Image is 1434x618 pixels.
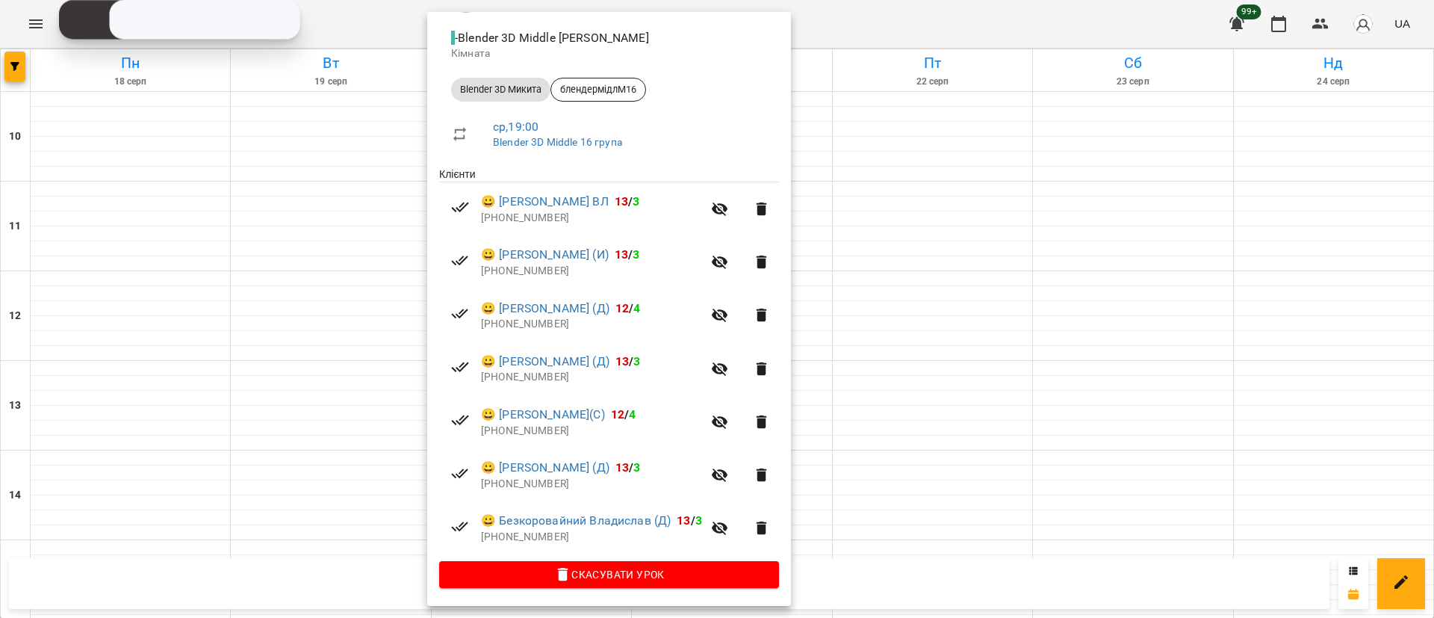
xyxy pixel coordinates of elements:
[615,301,641,315] b: /
[633,354,640,368] span: 3
[451,465,469,483] svg: Візит сплачено
[481,300,609,318] a: 😀 [PERSON_NAME] (Д)
[481,459,609,477] a: 😀 [PERSON_NAME] (Д)
[633,194,639,208] span: 3
[615,354,641,368] b: /
[615,194,640,208] b: /
[493,136,622,148] a: Blender 3D Middle 16 група
[451,518,469,536] svg: Візит сплачено
[633,460,640,475] span: 3
[481,530,702,545] p: [PHONE_NUMBER]
[481,477,702,492] p: [PHONE_NUMBER]
[451,358,469,376] svg: Візит сплачено
[451,46,767,61] p: Кімната
[481,406,605,424] a: 😀 [PERSON_NAME](С)
[481,353,609,371] a: 😀 [PERSON_NAME] (Д)
[615,354,629,368] span: 13
[615,247,628,262] span: 13
[615,301,629,315] span: 12
[439,167,779,561] ul: Клієнти
[677,513,702,528] b: /
[481,317,702,332] p: [PHONE_NUMBER]
[481,424,702,439] p: [PHONE_NUMBER]
[481,370,702,385] p: [PHONE_NUMBER]
[615,460,629,475] span: 13
[615,460,641,475] b: /
[481,512,671,530] a: 😀 Безкоровайний Владислав (Д)
[451,566,767,584] span: Скасувати Урок
[615,247,640,262] b: /
[481,211,702,226] p: [PHONE_NUMBER]
[550,78,646,102] div: блендермідлМ16
[551,83,645,96] span: блендермідлМ16
[615,194,628,208] span: 13
[629,407,636,421] span: 4
[481,246,609,264] a: 😀 [PERSON_NAME] (И)
[633,247,639,262] span: 3
[451,31,652,45] span: - Blender 3D Middle [PERSON_NAME]
[481,264,702,279] p: [PHONE_NUMBER]
[611,407,636,421] b: /
[451,411,469,429] svg: Візит сплачено
[481,193,609,211] a: 😀 [PERSON_NAME] ВЛ
[439,561,779,588] button: Скасувати Урок
[451,83,550,96] span: Blender 3D Микита
[695,513,702,528] span: 3
[493,120,538,134] a: ср , 19:00
[451,252,469,270] svg: Візит сплачено
[677,513,690,528] span: 13
[611,407,624,421] span: 12
[451,305,469,323] svg: Візит сплачено
[451,198,469,216] svg: Візит сплачено
[633,301,640,315] span: 4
